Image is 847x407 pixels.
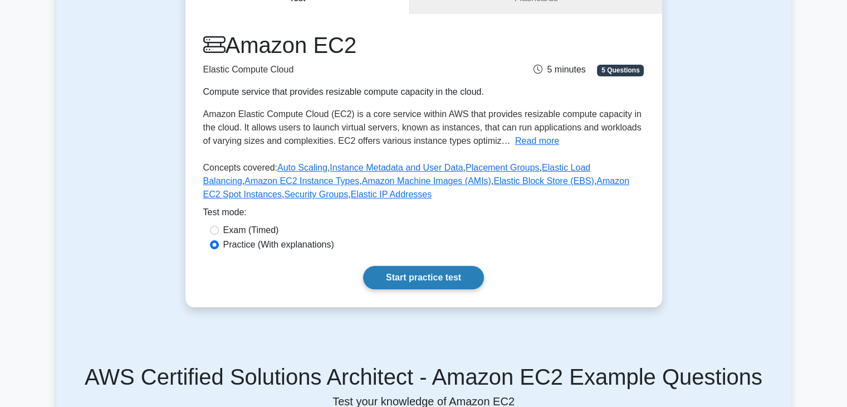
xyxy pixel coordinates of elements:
div: Test mode: [203,206,644,224]
a: Elastic IP Addresses [351,190,432,199]
p: Concepts covered: , , , , , , , , , [203,161,644,206]
h5: AWS Certified Solutions Architect - Amazon EC2 Example Questions [70,364,778,390]
a: Instance Metadata and User Data [330,163,463,172]
button: Read more [515,134,559,148]
span: Amazon Elastic Compute Cloud (EC2) is a core service within AWS that provides resizable compute c... [203,109,642,146]
a: Elastic Block Store (EBS) [493,176,594,186]
p: Elastic Compute Cloud [203,63,493,76]
a: Placement Groups [466,163,540,172]
a: Amazon Machine Images (AMIs) [362,176,491,186]
a: Security Groups [284,190,348,199]
a: Start practice test [363,266,484,289]
div: Compute service that provides resizable compute capacity in the cloud. [203,85,493,99]
h1: Amazon EC2 [203,32,493,59]
span: 5 minutes [533,65,585,74]
a: Amazon EC2 Instance Types [244,176,359,186]
span: 5 Questions [597,65,644,76]
label: Exam (Timed) [223,224,279,237]
a: Auto Scaling [277,163,327,172]
label: Practice (With explanations) [223,238,334,251]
